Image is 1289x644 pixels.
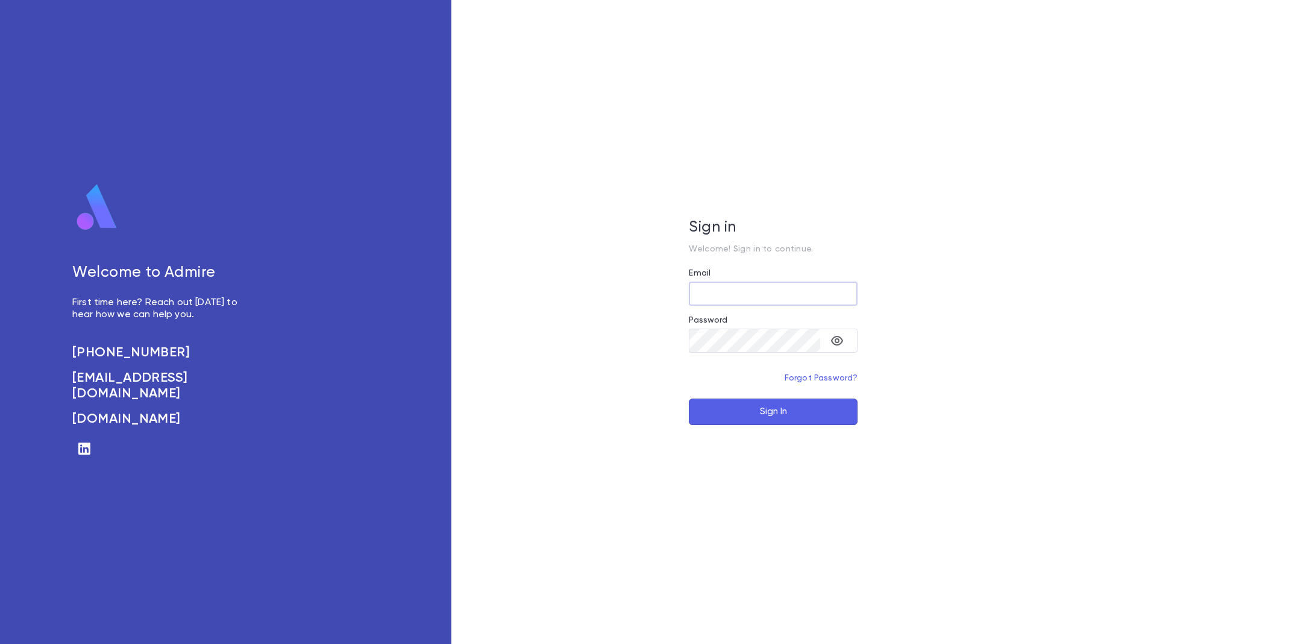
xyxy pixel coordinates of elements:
p: Welcome! Sign in to continue. [689,244,858,254]
a: [PHONE_NUMBER] [72,345,251,361]
button: toggle password visibility [825,329,849,353]
p: First time here? Reach out [DATE] to hear how we can help you. [72,297,251,321]
a: [DOMAIN_NAME] [72,411,251,427]
label: Password [689,315,727,325]
label: Email [689,268,710,278]
button: Sign In [689,399,858,425]
img: logo [72,183,122,232]
h5: Welcome to Admire [72,264,251,282]
h5: Sign in [689,219,858,237]
a: Forgot Password? [785,374,858,382]
a: [EMAIL_ADDRESS][DOMAIN_NAME] [72,370,251,402]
